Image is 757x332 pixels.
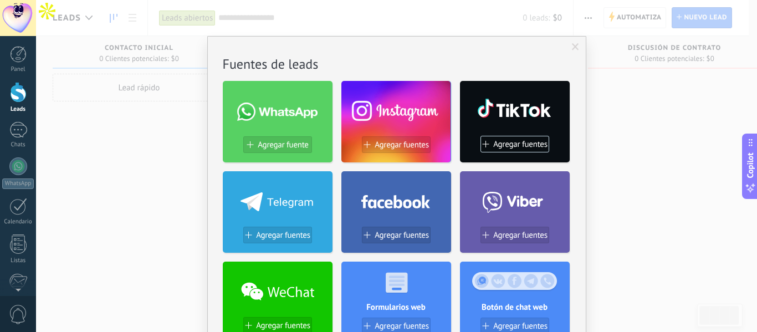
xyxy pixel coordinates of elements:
[256,231,310,240] span: Agregar fuentes
[460,302,570,313] h4: Botón de chat web
[480,136,549,152] button: Agregar fuentes
[375,140,429,150] span: Agregar fuentes
[375,231,429,240] span: Agregar fuentes
[256,321,310,330] span: Agregar fuentes
[2,141,34,149] div: Chats
[2,106,34,113] div: Leads
[362,136,431,153] button: Agregar fuentes
[258,140,308,150] span: Agregar fuente
[2,257,34,264] div: Listas
[493,140,548,149] span: Agregar fuentes
[243,136,312,153] button: Agregar fuente
[2,66,34,73] div: Panel
[493,231,548,240] span: Agregar fuentes
[2,178,34,189] div: WhatsApp
[493,321,548,331] span: Agregar fuentes
[375,321,429,331] span: Agregar fuentes
[243,227,312,243] button: Agregar fuentes
[341,302,451,313] h4: Formularios web
[480,227,549,243] button: Agregar fuentes
[2,218,34,226] div: Calendario
[223,55,571,73] h2: Fuentes de leads
[362,227,431,243] button: Agregar fuentes
[745,152,756,178] span: Copilot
